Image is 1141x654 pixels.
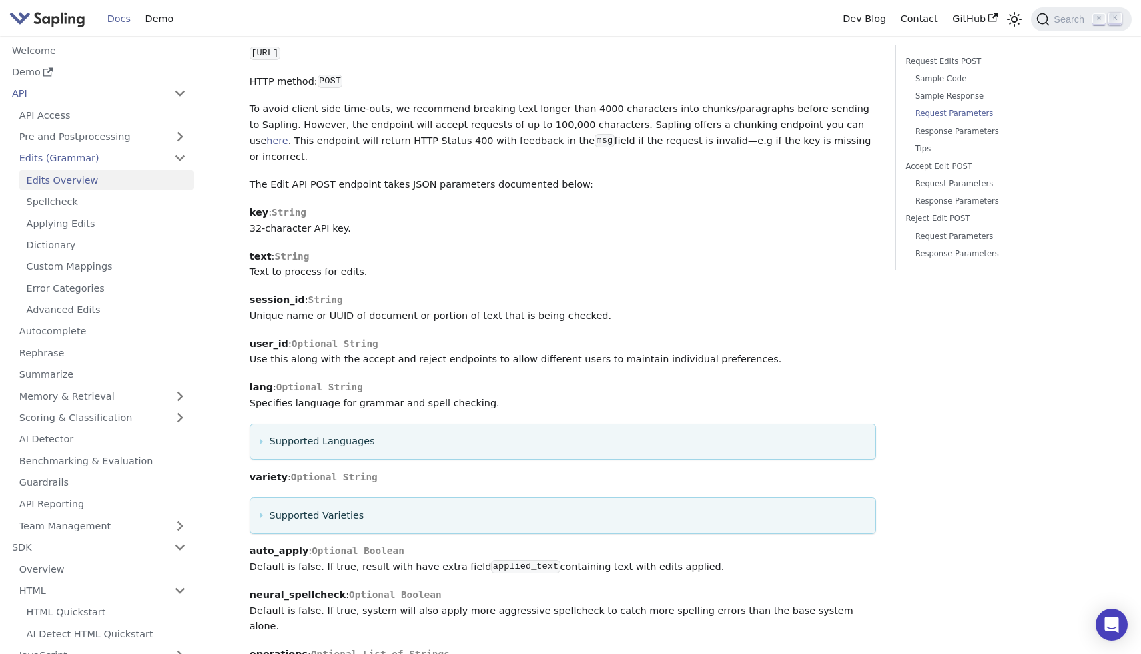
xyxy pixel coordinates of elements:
[167,538,194,557] button: Collapse sidebar category 'SDK'
[250,47,280,60] code: [URL]
[250,382,273,392] strong: lang
[915,143,1082,155] a: Tips
[250,470,877,486] p: :
[19,170,194,190] a: Edits Overview
[250,589,346,600] strong: neural_spellcheck
[5,84,167,103] a: API
[100,9,138,29] a: Docs
[915,90,1082,103] a: Sample Response
[893,9,945,29] a: Contact
[906,212,1087,225] a: Reject Edit POST
[250,74,877,90] p: HTTP method:
[266,135,288,146] a: here
[292,338,378,349] span: Optional String
[19,624,194,643] a: AI Detect HTML Quickstart
[318,75,343,88] code: POST
[272,207,306,218] span: String
[915,73,1082,85] a: Sample Code
[595,134,614,147] code: msg
[274,251,309,262] span: String
[1031,7,1131,31] button: Search (Command+K)
[906,160,1087,173] a: Accept Edit POST
[250,294,305,305] strong: session_id
[12,473,194,493] a: Guardrails
[250,101,877,165] p: To avoid client side time-outs, we recommend breaking text longer than 4000 characters into chunk...
[915,248,1082,260] a: Response Parameters
[308,294,343,305] span: String
[1096,609,1128,641] div: Open Intercom Messenger
[12,581,194,601] a: HTML
[250,587,877,635] p: : Default is false. If true, system will also apply more aggressive spellcheck to catch more spel...
[1005,9,1024,29] button: Switch between dark and light mode (currently light mode)
[250,338,288,349] strong: user_id
[491,560,560,573] code: applied_text
[250,207,268,218] strong: key
[1108,13,1122,25] kbd: K
[12,149,194,168] a: Edits (Grammar)
[12,386,194,406] a: Memory & Retrieval
[19,257,194,276] a: Custom Mappings
[915,125,1082,138] a: Response Parameters
[915,178,1082,190] a: Request Parameters
[915,230,1082,243] a: Request Parameters
[250,336,877,368] p: : Use this along with the accept and reject endpoints to allow different users to maintain indivi...
[12,343,194,362] a: Rephrase
[12,516,194,535] a: Team Management
[9,9,90,29] a: Sapling.ai
[250,472,288,482] strong: variety
[19,278,194,298] a: Error Categories
[12,408,194,428] a: Scoring & Classification
[9,9,85,29] img: Sapling.ai
[12,365,194,384] a: Summarize
[19,236,194,255] a: Dictionary
[19,214,194,233] a: Applying Edits
[291,472,378,482] span: Optional String
[915,107,1082,120] a: Request Parameters
[5,41,194,60] a: Welcome
[250,205,877,237] p: : 32-character API key.
[276,382,363,392] span: Optional String
[12,322,194,341] a: Autocomplete
[19,603,194,622] a: HTML Quickstart
[1092,13,1106,25] kbd: ⌘
[167,84,194,103] button: Collapse sidebar category 'API'
[138,9,181,29] a: Demo
[19,192,194,212] a: Spellcheck
[260,508,866,524] summary: Supported Varieties
[250,543,877,575] p: : Default is false. If true, result with have extra field containing text with edits applied.
[12,430,194,449] a: AI Detector
[250,292,877,324] p: : Unique name or UUID of document or portion of text that is being checked.
[349,589,442,600] span: Optional Boolean
[250,380,877,412] p: : Specifies language for grammar and spell checking.
[12,105,194,125] a: API Access
[12,559,194,579] a: Overview
[19,300,194,320] a: Advanced Edits
[250,545,309,556] strong: auto_apply
[312,545,404,556] span: Optional Boolean
[835,9,893,29] a: Dev Blog
[5,538,167,557] a: SDK
[12,127,194,147] a: Pre and Postprocessing
[260,434,866,450] summary: Supported Languages
[12,495,194,514] a: API Reporting
[250,177,877,193] p: The Edit API POST endpoint takes JSON parameters documented below:
[906,55,1087,68] a: Request Edits POST
[12,451,194,470] a: Benchmarking & Evaluation
[945,9,1004,29] a: GitHub
[250,249,877,281] p: : Text to process for edits.
[915,195,1082,208] a: Response Parameters
[5,63,194,82] a: Demo
[250,251,272,262] strong: text
[1050,14,1092,25] span: Search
